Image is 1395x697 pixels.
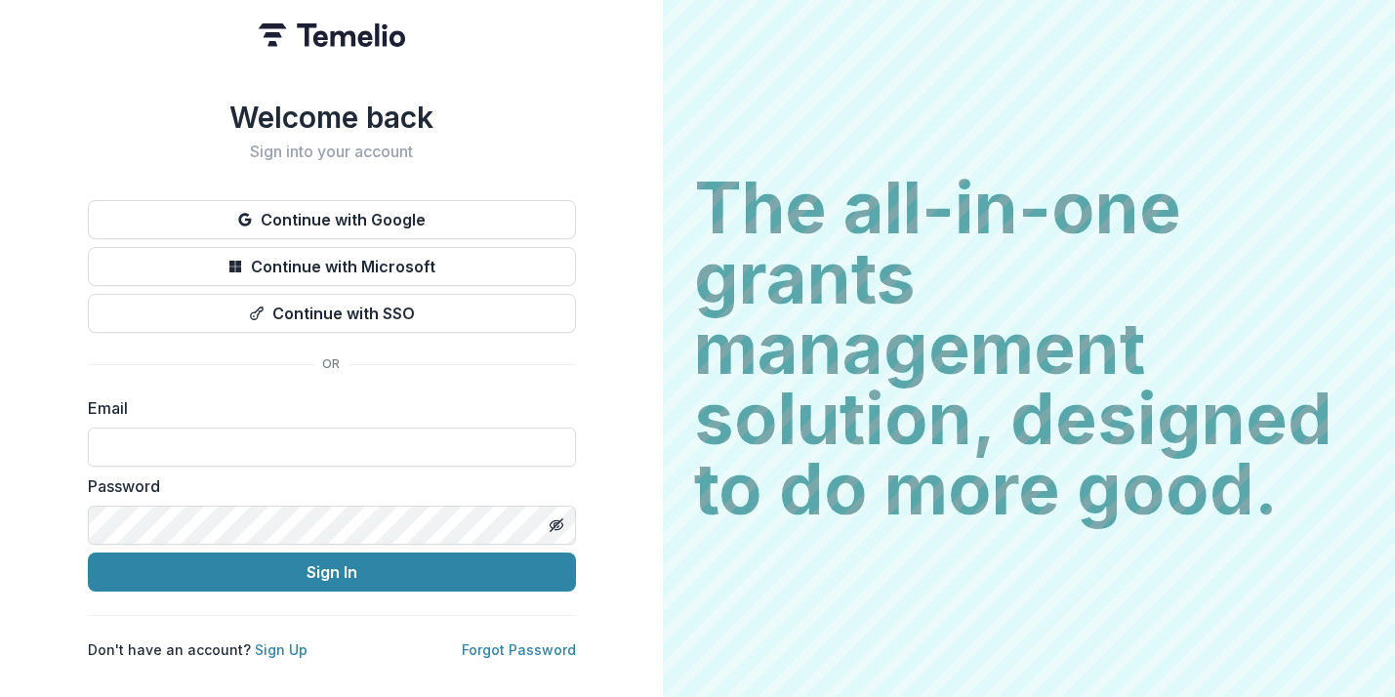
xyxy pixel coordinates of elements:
button: Continue with Google [88,200,576,239]
button: Toggle password visibility [541,510,572,541]
label: Email [88,396,564,420]
img: Temelio [259,23,405,47]
h2: Sign into your account [88,143,576,161]
button: Continue with SSO [88,294,576,333]
p: Don't have an account? [88,639,308,660]
button: Sign In [88,553,576,592]
a: Forgot Password [462,641,576,658]
button: Continue with Microsoft [88,247,576,286]
label: Password [88,474,564,498]
a: Sign Up [255,641,308,658]
h1: Welcome back [88,100,576,135]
